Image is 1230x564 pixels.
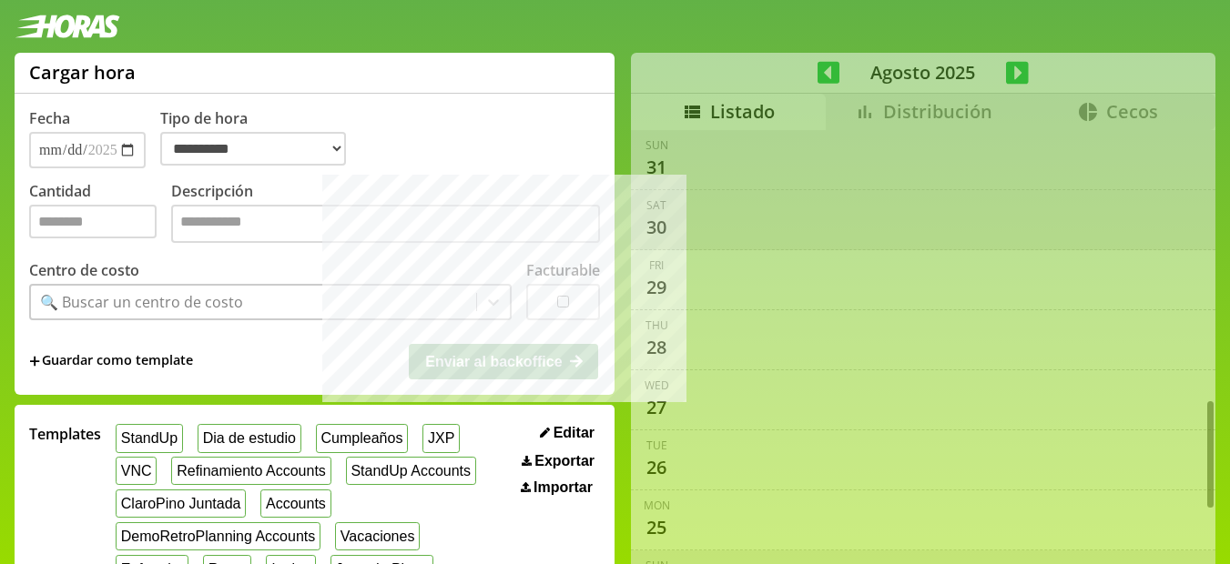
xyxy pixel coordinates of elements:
[29,260,139,280] label: Centro de costo
[29,351,193,371] span: +Guardar como template
[116,424,183,452] button: StandUp
[160,132,346,166] select: Tipo de hora
[29,205,157,238] input: Cantidad
[29,424,101,444] span: Templates
[171,457,330,485] button: Refinamiento Accounts
[554,425,595,441] span: Editar
[346,457,476,485] button: StandUp Accounts
[171,181,600,247] label: Descripción
[534,479,593,496] span: Importar
[198,424,301,452] button: Dia de estudio
[422,424,460,452] button: JXP
[29,181,171,247] label: Cantidad
[516,452,600,470] button: Exportar
[335,522,420,550] button: Vacaciones
[29,108,70,128] label: Fecha
[534,424,600,442] button: Editar
[116,457,157,485] button: VNC
[526,260,600,280] label: Facturable
[29,351,40,371] span: +
[160,108,361,168] label: Tipo de hora
[171,205,600,243] textarea: Descripción
[15,15,120,38] img: logotipo
[316,424,408,452] button: Cumpleaños
[534,453,595,469] span: Exportar
[116,522,320,550] button: DemoRetroPlanning Accounts
[260,489,330,518] button: Accounts
[116,489,246,518] button: ClaroPino Juntada
[29,60,136,85] h1: Cargar hora
[40,292,243,312] div: 🔍 Buscar un centro de costo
